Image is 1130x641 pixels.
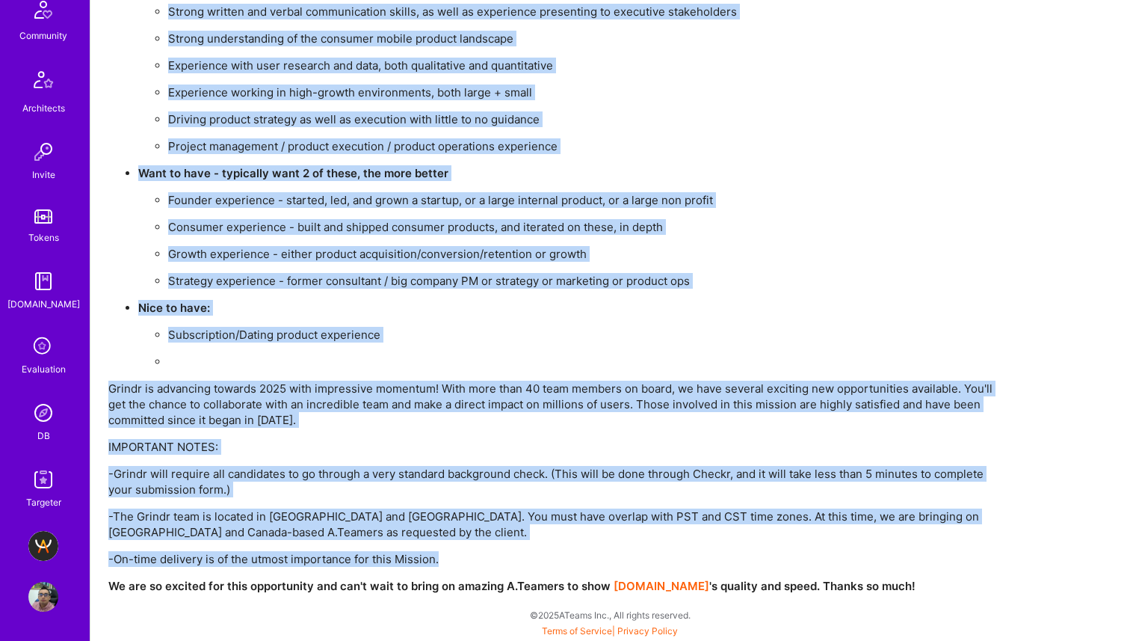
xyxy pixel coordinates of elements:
p: Experience with user research and data, both qualitative and quantitative [168,58,1005,73]
img: guide book [28,266,58,296]
p: Experience working in high-growth environments, both large + small [168,85,1005,100]
p: -On-time delivery is of the utmost importance for this Mission. [108,551,1005,567]
p: -Grindr will require all candidates to go through a very standard background check. (This will be... [108,466,1005,497]
img: tokens [34,209,52,224]
img: Architects [25,64,61,100]
p: IMPORTANT NOTES: [108,439,1005,455]
strong: Nice to have: [138,301,210,315]
div: Architects [22,100,65,116]
img: Skill Targeter [28,464,58,494]
p: Strong understanding of the consumer mobile product landscape [168,31,1005,46]
div: Evaluation [22,361,66,377]
p: -The Grindr team is located in [GEOGRAPHIC_DATA] and [GEOGRAPHIC_DATA]. You must have overlap wit... [108,509,1005,540]
span: | [542,625,678,637]
i: icon SelectionTeam [29,333,58,361]
p: Strong written and verbal communication skills, as well as experience presenting to executive sta... [168,4,1005,19]
div: Tokens [28,230,59,245]
div: [DOMAIN_NAME] [7,296,80,312]
strong: 's quality and speed. Thanks so much! [709,579,916,593]
p: Consumer experience - built and shipped consumer products, and iterated on these, in depth [168,219,1005,235]
strong: We are so excited for this opportunity and can't wait to bring on amazing A.Teamers to show [108,579,611,593]
div: Invite [32,167,55,183]
p: Project management / product execution / product operations experience [168,138,1005,154]
img: Admin Search [28,398,58,428]
a: A.Team - Grow A.Team's Community & Demand [25,531,62,561]
a: User Avatar [25,582,62,612]
a: Privacy Policy [617,625,678,637]
p: Grindr is advancing towards 2025 with impressive momentum! With more than 40 team members on boar... [108,381,1005,428]
p: Strategy experience - former consultant / big company PM or strategy or marketing or product ops [168,273,1005,289]
div: © 2025 ATeams Inc., All rights reserved. [90,596,1130,634]
img: Invite [28,137,58,167]
strong: Want to have - typically want 2 of these, the more better [138,166,448,180]
p: Growth experience - either product acquisition/conversion/retention or growth [168,246,1005,262]
a: [DOMAIN_NAME] [614,579,709,593]
p: Founder experience - started, led, and grown a startup, or a large internal product, or a large n... [168,192,1005,208]
img: User Avatar [28,582,58,612]
p: Driving product strategy as well as execution with little to no guidance [168,111,1005,127]
div: Targeter [26,494,61,510]
div: Community [19,28,67,43]
div: DB [37,428,50,444]
p: Subscription/Dating product experience [168,327,1005,343]
img: A.Team - Grow A.Team's Community & Demand [28,531,58,561]
a: Terms of Service [542,625,612,637]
